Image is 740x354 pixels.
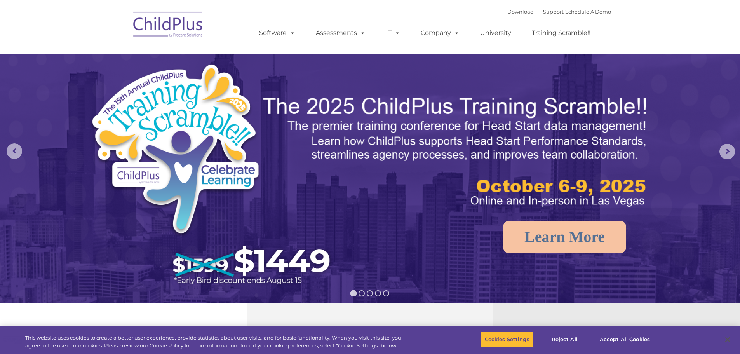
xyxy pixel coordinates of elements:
button: Accept All Cookies [595,331,654,348]
div: This website uses cookies to create a better user experience, provide statistics about user visit... [25,334,407,349]
a: Learn More [503,221,626,253]
img: ChildPlus by Procare Solutions [129,6,207,45]
font: | [507,9,611,15]
a: Training Scramble!! [524,25,598,41]
a: Schedule A Demo [565,9,611,15]
button: Reject All [540,331,589,348]
span: Last name [108,51,132,57]
a: University [472,25,519,41]
a: Support [543,9,564,15]
span: Phone number [108,83,141,89]
button: Cookies Settings [481,331,534,348]
a: Download [507,9,534,15]
a: IT [378,25,408,41]
a: Assessments [308,25,373,41]
a: Company [413,25,467,41]
a: Software [251,25,303,41]
button: Close [719,331,736,348]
